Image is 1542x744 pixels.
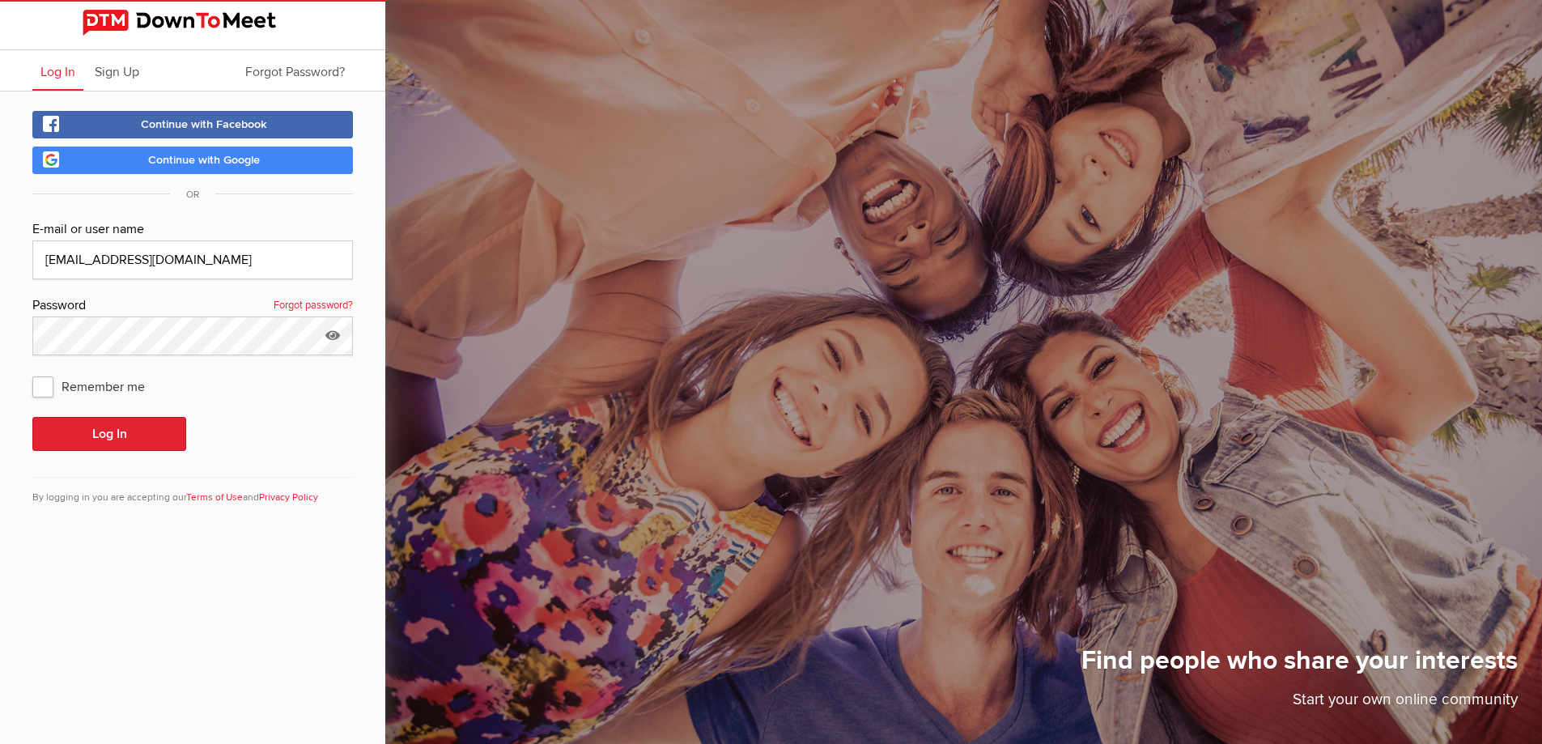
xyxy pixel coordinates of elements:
[40,64,75,80] span: Log In
[83,10,303,36] img: DownToMeet
[237,50,353,91] a: Forgot Password?
[87,50,147,91] a: Sign Up
[32,50,83,91] a: Log In
[186,491,243,504] a: Terms of Use
[245,64,345,80] span: Forgot Password?
[32,147,353,174] a: Continue with Google
[95,64,139,80] span: Sign Up
[32,295,353,317] div: Password
[32,240,353,279] input: Email@address.com
[32,417,186,451] button: Log In
[1081,644,1518,688] h1: Find people who share your interests
[148,153,260,167] span: Continue with Google
[32,477,353,505] div: By logging in you are accepting our and
[259,491,318,504] a: Privacy Policy
[32,219,353,240] div: E-mail or user name
[170,189,215,201] span: OR
[1081,688,1518,720] p: Start your own online community
[141,117,267,131] span: Continue with Facebook
[32,372,161,401] span: Remember me
[32,111,353,138] a: Continue with Facebook
[274,295,353,317] a: Forgot password?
